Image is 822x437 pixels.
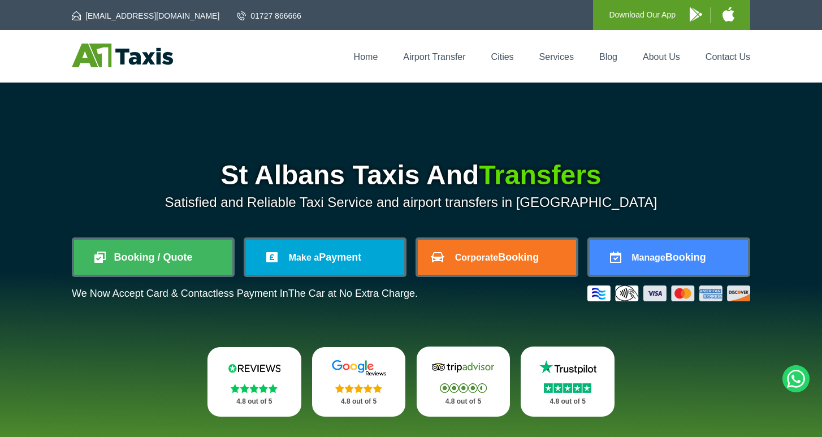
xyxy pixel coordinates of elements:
a: CorporateBooking [418,240,576,275]
img: A1 Taxis St Albans LTD [72,44,173,67]
a: Trustpilot Stars 4.8 out of 5 [521,347,615,417]
img: Stars [440,383,487,393]
img: Stars [335,384,382,393]
p: Download Our App [609,8,676,22]
img: A1 Taxis Android App [690,7,702,21]
img: A1 Taxis iPhone App [723,7,734,21]
p: 4.8 out of 5 [220,395,289,409]
span: The Car at No Extra Charge. [288,288,418,299]
a: Home [354,52,378,62]
a: About Us [643,52,680,62]
img: Stars [231,384,278,393]
span: Corporate [455,253,498,262]
img: Google [325,360,393,377]
a: Tripadvisor Stars 4.8 out of 5 [417,347,510,417]
p: Satisfied and Reliable Taxi Service and airport transfers in [GEOGRAPHIC_DATA] [72,194,750,210]
p: 4.8 out of 5 [325,395,393,409]
p: 4.8 out of 5 [429,395,498,409]
a: Blog [599,52,617,62]
h1: St Albans Taxis And [72,162,750,189]
span: Manage [631,253,665,262]
p: 4.8 out of 5 [533,395,602,409]
img: Reviews.io [220,360,288,377]
a: Google Stars 4.8 out of 5 [312,347,406,417]
span: Transfers [479,160,601,190]
a: Booking / Quote [74,240,232,275]
img: Stars [544,383,591,393]
a: 01727 866666 [237,10,301,21]
a: Make aPayment [246,240,404,275]
a: Cities [491,52,514,62]
img: Trustpilot [534,359,602,376]
img: Credit And Debit Cards [587,285,750,301]
a: Services [539,52,574,62]
a: Reviews.io Stars 4.8 out of 5 [207,347,301,417]
p: We Now Accept Card & Contactless Payment In [72,288,418,300]
span: Make a [289,253,319,262]
img: Tripadvisor [429,359,497,376]
a: ManageBooking [590,240,748,275]
a: Airport Transfer [403,52,465,62]
a: Contact Us [706,52,750,62]
a: [EMAIL_ADDRESS][DOMAIN_NAME] [72,10,219,21]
